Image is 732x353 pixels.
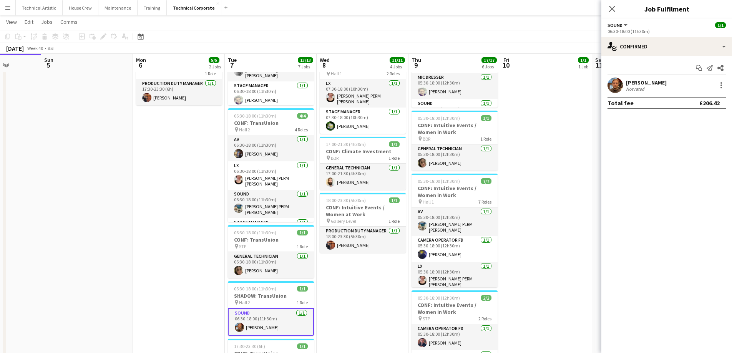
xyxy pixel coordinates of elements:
[167,0,221,15] button: Technical Corporate
[3,17,20,27] a: View
[297,343,308,349] span: 1/1
[136,56,146,63] span: Mon
[320,193,406,253] div: 18:00-23:30 (5h30m)1/1CONF: Intuitive Events / Women at Work Gallery Level1 RoleProduction Duty M...
[601,4,732,14] h3: Job Fulfilment
[390,64,405,70] div: 4 Jobs
[228,190,314,218] app-card-role: Sound1/106:30-18:00 (11h30m)[PERSON_NAME] PERM [PERSON_NAME]
[228,308,314,336] app-card-role: Sound1/106:30-18:00 (11h30m)[PERSON_NAME]
[297,113,308,119] span: 4/4
[412,174,498,287] app-job-card: 05:30-18:00 (12h30m)7/7CONF: Intuitive Events / Women in Work Hall 17 RolesAV1/105:30-18:00 (12h3...
[412,262,498,290] app-card-role: LX1/105:30-18:00 (12h30m)[PERSON_NAME] PERM [PERSON_NAME]
[25,45,45,51] span: Week 40
[16,0,63,15] button: Technical Artistic
[227,61,237,70] span: 7
[320,56,330,63] span: Wed
[481,115,491,121] span: 1/1
[297,244,308,249] span: 1 Role
[608,22,622,28] span: Sound
[423,136,430,142] span: BBR
[412,122,498,136] h3: CONF: Intuitive Events / Women in Work
[228,161,314,190] app-card-role: LX1/106:30-18:00 (11h30m)[PERSON_NAME] PERM [PERSON_NAME]
[205,71,216,76] span: 1 Role
[57,17,81,27] a: Comms
[388,155,400,161] span: 1 Role
[320,52,406,134] div: 07:30-18:00 (10h30m)2/2CONF: Climate Investment Hall 12 RolesLX1/107:30-18:00 (10h30m)[PERSON_NAM...
[298,64,313,70] div: 7 Jobs
[48,45,55,51] div: BST
[331,155,339,161] span: BBR
[595,56,604,63] span: Sat
[239,300,250,305] span: Hall 2
[295,127,308,133] span: 4 Roles
[25,18,33,25] span: Edit
[412,144,498,171] app-card-role: General Technician1/105:30-18:00 (12h30m)[PERSON_NAME]
[136,52,222,105] app-job-card: 17:30-23:30 (6h)1/1CONF: TransUnion G/I1 RoleProduction Duty Manager1/117:30-23:30 (6h)[PERSON_NAME]
[234,230,276,235] span: 06:30-18:00 (11h30m)
[389,197,400,203] span: 1/1
[320,137,406,190] app-job-card: 17:00-21:30 (4h30m)1/1CONF: Climate Investment BBR1 RoleGeneral Technician1/117:00-21:30 (4h30m)[...
[228,281,314,336] div: 06:30-18:00 (11h30m)1/1SHADOW: TransUnion Hall 21 RoleSound1/106:30-18:00 (11h30m)[PERSON_NAME]
[389,141,400,147] span: 1/1
[331,71,342,76] span: Hall 1
[478,316,491,322] span: 2 Roles
[22,17,37,27] a: Edit
[98,0,138,15] button: Maintenance
[390,57,405,63] span: 11/11
[608,22,629,28] button: Sound
[387,71,400,76] span: 2 Roles
[331,218,356,224] span: Gallery Level
[41,18,53,25] span: Jobs
[388,218,400,224] span: 1 Role
[38,17,56,27] a: Jobs
[594,61,604,70] span: 11
[239,244,246,249] span: STP
[320,204,406,218] h3: CONF: Intuitive Events / Women at Work
[482,64,496,70] div: 6 Jobs
[418,178,460,184] span: 05:30-18:00 (12h30m)
[234,286,276,292] span: 06:30-18:00 (11h30m)
[423,316,430,322] span: STP
[6,18,17,25] span: View
[209,64,221,70] div: 2 Jobs
[699,99,720,107] div: £206.42
[319,61,330,70] span: 8
[228,225,314,278] app-job-card: 06:30-18:00 (11h30m)1/1CONF: TransUnion STP1 RoleGeneral Technician1/106:30-18:00 (11h30m)[PERSON...
[608,28,726,34] div: 06:30-18:00 (11h30m)
[326,197,366,203] span: 18:00-23:30 (5h30m)
[578,57,589,63] span: 1/1
[228,292,314,299] h3: SHADOW: TransUnion
[228,119,314,126] h3: CONF: TransUnion
[412,185,498,199] h3: CONF: Intuitive Events / Women in Work
[228,135,314,161] app-card-role: AV1/106:30-18:00 (11h30m)[PERSON_NAME]
[481,295,491,301] span: 2/2
[135,61,146,70] span: 6
[320,148,406,155] h3: CONF: Climate Investment
[418,115,460,121] span: 05:30-18:00 (12h30m)
[412,73,498,99] app-card-role: Mic Dresser1/105:30-18:00 (12h30m)[PERSON_NAME]
[412,324,498,350] app-card-role: Camera Operator FD1/105:30-18:00 (12h30m)[PERSON_NAME]
[228,236,314,243] h3: CONF: TransUnion
[418,295,460,301] span: 05:30-18:00 (12h30m)
[43,61,53,70] span: 5
[320,164,406,190] app-card-role: General Technician1/117:00-21:30 (4h30m)[PERSON_NAME]
[228,81,314,108] app-card-role: Stage Manager1/106:30-18:00 (11h30m)[PERSON_NAME]
[626,86,646,92] div: Not rated
[412,56,421,63] span: Thu
[503,56,510,63] span: Fri
[298,57,313,63] span: 13/13
[320,108,406,134] app-card-role: Stage Manager1/107:30-18:00 (10h30m)[PERSON_NAME]
[626,79,667,86] div: [PERSON_NAME]
[234,343,265,349] span: 17:30-23:30 (6h)
[136,79,222,105] app-card-role: Production Duty Manager1/117:30-23:30 (6h)[PERSON_NAME]
[478,199,491,205] span: 7 Roles
[228,218,314,244] app-card-role: Stage Manager1/1
[44,56,53,63] span: Sun
[481,178,491,184] span: 7/7
[320,227,406,253] app-card-role: Production Duty Manager1/118:00-23:30 (5h30m)[PERSON_NAME]
[715,22,726,28] span: 1/1
[412,111,498,171] app-job-card: 05:30-18:00 (12h30m)1/1CONF: Intuitive Events / Women in Work BBR1 RoleGeneral Technician1/105:30...
[138,0,167,15] button: Training
[297,286,308,292] span: 1/1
